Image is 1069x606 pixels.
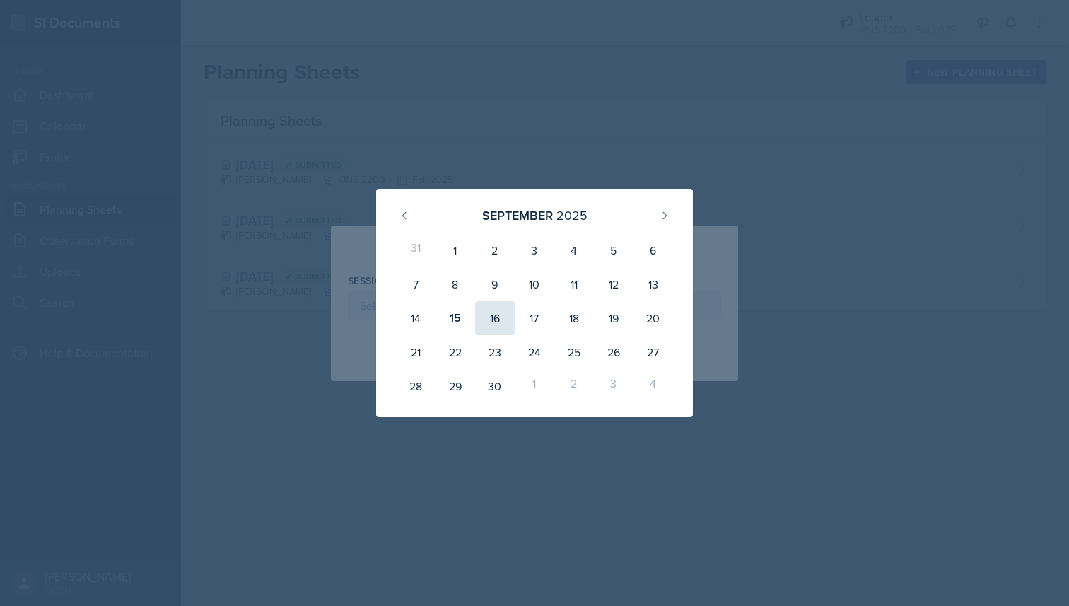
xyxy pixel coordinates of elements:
div: 2025 [556,206,588,225]
div: 3 [594,369,633,403]
div: 25 [554,335,594,369]
div: 28 [396,369,436,403]
div: 4 [554,233,594,267]
div: 2 [475,233,515,267]
div: 15 [436,301,475,335]
div: 9 [475,267,515,301]
div: 24 [515,335,554,369]
div: 11 [554,267,594,301]
div: 29 [436,369,475,403]
div: 21 [396,335,436,369]
div: 18 [554,301,594,335]
div: 16 [475,301,515,335]
div: 30 [475,369,515,403]
div: 13 [633,267,673,301]
div: 1 [515,369,554,403]
div: 1 [436,233,475,267]
div: 14 [396,301,436,335]
div: 5 [594,233,633,267]
div: 27 [633,335,673,369]
div: 10 [515,267,554,301]
div: 31 [396,233,436,267]
div: 12 [594,267,633,301]
div: 17 [515,301,554,335]
div: 20 [633,301,673,335]
div: September [482,206,553,225]
div: 19 [594,301,633,335]
div: 6 [633,233,673,267]
div: 26 [594,335,633,369]
div: 3 [515,233,554,267]
div: 23 [475,335,515,369]
div: 22 [436,335,475,369]
div: 8 [436,267,475,301]
div: 4 [633,369,673,403]
div: 2 [554,369,594,403]
div: 7 [396,267,436,301]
